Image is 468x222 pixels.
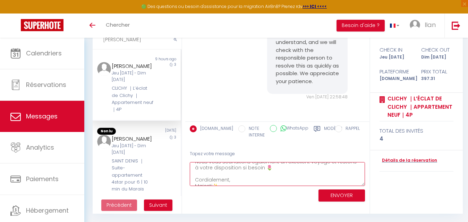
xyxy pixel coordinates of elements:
span: Calendriers [26,49,62,57]
img: ... [97,135,111,149]
span: 3 [174,62,176,67]
div: check in [375,46,417,54]
a: ... Ilan [405,14,444,38]
input: Rechercher un mot clé [93,30,181,50]
img: logout [452,21,460,30]
div: Tapez votre message [190,145,365,162]
button: ENVOYER [318,189,365,202]
div: 9 hours ago [137,56,181,62]
span: Hébergement [26,206,69,215]
a: Chercher [101,14,135,38]
div: Dim [DATE] [417,54,458,61]
div: CLICHY ｜L’éclat de Clichy ｜Appartement neuf｜4P [112,85,154,113]
div: Plateforme [375,68,417,76]
div: [PERSON_NAME] [112,135,154,143]
a: >>> ICI <<<< [303,3,327,9]
span: Précédent [107,202,132,208]
span: Messages [26,112,58,121]
span: Non lu [97,128,116,135]
div: [DOMAIN_NAME] [375,76,417,82]
div: SAINT DENIS ｜Suite-appartement 4star pour 6 | 10 min du Marais [112,158,154,193]
a: Détails de la réservation [380,157,437,164]
button: Previous [101,199,137,211]
span: Réservations [26,80,66,89]
div: 4 [380,135,453,143]
label: Modèles [324,125,342,140]
img: Super Booking [21,19,63,31]
a: CLICHY ｜L’éclat de Clichy ｜Appartement neuf｜4P [385,95,453,119]
div: [PERSON_NAME] [112,62,154,70]
label: WhatsApp [277,125,308,133]
div: total des invités [380,127,453,135]
span: Analytics [26,143,54,152]
div: Jeu [DATE] [375,54,417,61]
span: Paiements [26,175,59,183]
span: Ilan [425,20,436,29]
div: 397.31 [417,76,458,82]
div: [DATE] [137,128,181,135]
button: Next [144,199,172,211]
img: ... [97,62,111,76]
span: Chercher [106,21,130,28]
label: NOTE INTERNE [245,125,265,139]
span: 3 [174,135,176,140]
label: [DOMAIN_NAME] [197,125,233,133]
pre: Thank you for your message. We understand, and we will check with the responsible person to resol... [276,23,339,85]
button: Besoin d'aide ? [337,20,385,32]
div: check out [417,46,458,54]
div: Jeu [DATE] - Dim [DATE] [112,70,154,83]
span: Suivant [149,202,167,208]
img: ... [410,20,420,30]
div: Jeu [DATE] - Dim [DATE] [112,143,154,156]
label: RAPPEL [342,125,360,133]
div: Ven [DATE] 22:58:48 [267,94,348,100]
div: Prix total [417,68,458,76]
